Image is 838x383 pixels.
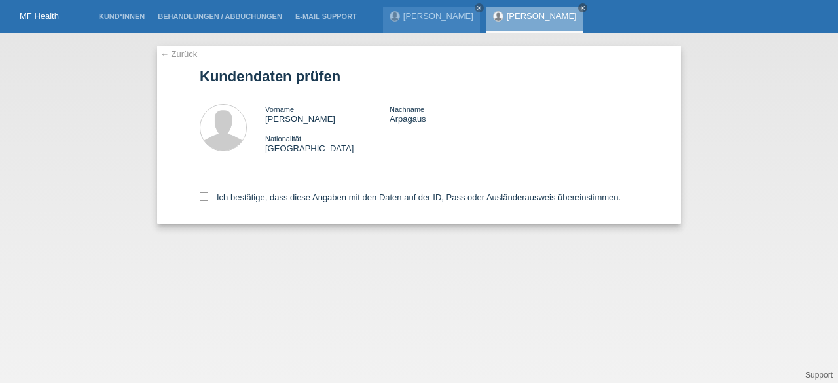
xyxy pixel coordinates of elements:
[92,12,151,20] a: Kund*innen
[578,3,587,12] a: close
[265,105,294,113] span: Vorname
[289,12,363,20] a: E-Mail Support
[507,11,577,21] a: [PERSON_NAME]
[805,371,833,380] a: Support
[200,192,621,202] label: Ich bestätige, dass diese Angaben mit den Daten auf der ID, Pass oder Ausländerausweis übereinsti...
[403,11,473,21] a: [PERSON_NAME]
[476,5,483,11] i: close
[200,68,638,84] h1: Kundendaten prüfen
[390,105,424,113] span: Nachname
[20,11,59,21] a: MF Health
[265,134,390,153] div: [GEOGRAPHIC_DATA]
[265,104,390,124] div: [PERSON_NAME]
[160,49,197,59] a: ← Zurück
[475,3,484,12] a: close
[579,5,586,11] i: close
[265,135,301,143] span: Nationalität
[390,104,514,124] div: Arpagaus
[151,12,289,20] a: Behandlungen / Abbuchungen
